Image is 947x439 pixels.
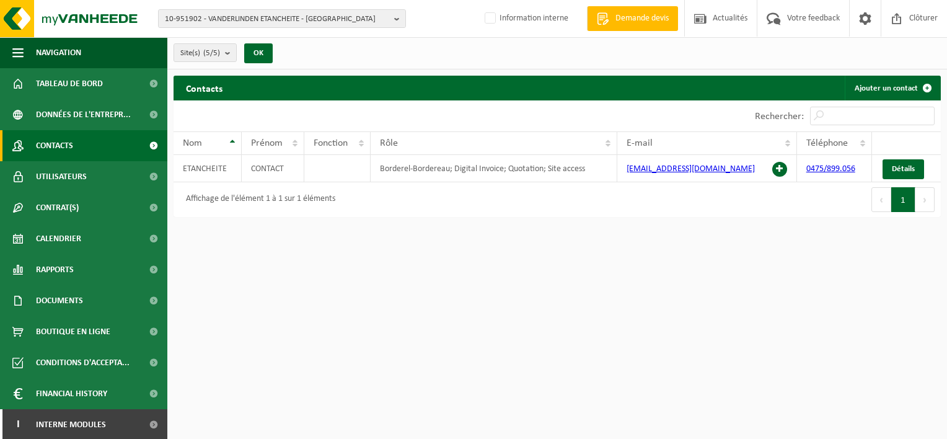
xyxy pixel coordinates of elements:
[845,76,940,100] a: Ajouter un contact
[180,44,220,63] span: Site(s)
[380,138,398,148] span: Rôle
[627,164,755,174] a: [EMAIL_ADDRESS][DOMAIN_NAME]
[183,138,202,148] span: Nom
[891,187,915,212] button: 1
[36,285,83,316] span: Documents
[36,254,74,285] span: Rapports
[174,43,237,62] button: Site(s)(5/5)
[371,155,617,182] td: Borderel-Bordereau; Digital Invoice; Quotation; Site access
[36,347,130,378] span: Conditions d'accepta...
[251,138,283,148] span: Prénom
[36,378,107,409] span: Financial History
[244,43,273,63] button: OK
[915,187,935,212] button: Next
[180,188,335,211] div: Affichage de l'élément 1 à 1 sur 1 éléments
[36,192,79,223] span: Contrat(s)
[627,138,653,148] span: E-mail
[892,165,915,173] span: Détails
[806,164,855,174] a: 0475/899.056
[158,9,406,28] button: 10-951902 - VANDERLINDEN ETANCHEITE - [GEOGRAPHIC_DATA]
[36,316,110,347] span: Boutique en ligne
[203,49,220,57] count: (5/5)
[36,130,73,161] span: Contacts
[174,155,242,182] td: ETANCHEITE
[36,37,81,68] span: Navigation
[871,187,891,212] button: Previous
[883,159,924,179] a: Détails
[36,68,103,99] span: Tableau de bord
[612,12,672,25] span: Demande devis
[314,138,348,148] span: Fonction
[242,155,304,182] td: CONTACT
[587,6,678,31] a: Demande devis
[36,99,131,130] span: Données de l'entrepr...
[482,9,568,28] label: Information interne
[165,10,389,29] span: 10-951902 - VANDERLINDEN ETANCHEITE - [GEOGRAPHIC_DATA]
[806,138,848,148] span: Téléphone
[36,223,81,254] span: Calendrier
[755,112,804,122] label: Rechercher:
[174,76,235,100] h2: Contacts
[36,161,87,192] span: Utilisateurs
